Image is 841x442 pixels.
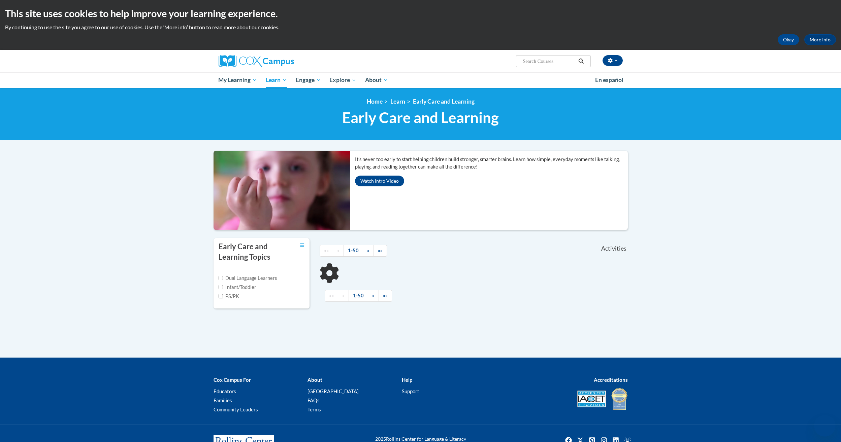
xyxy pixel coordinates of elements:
span: Learn [266,76,287,84]
span: »» [383,293,388,298]
h3: Early Care and Learning Topics [219,242,283,262]
b: Help [402,377,412,383]
a: Begining [320,245,333,257]
a: About [361,72,392,88]
a: Learn [261,72,291,88]
img: IDA® Accredited [611,387,628,411]
button: Account Settings [603,55,623,66]
a: More Info [804,34,836,45]
span: » [367,248,369,253]
a: Explore [325,72,361,88]
a: Previous [333,245,344,257]
button: Okay [778,34,799,45]
a: Learn [390,98,405,105]
iframe: Button to launch messaging window [814,415,836,437]
span: Explore [329,76,356,84]
button: Watch Intro Video [355,176,404,186]
b: About [308,377,322,383]
a: Community Leaders [214,406,258,412]
a: 1-50 [349,290,368,302]
a: Next [363,245,374,257]
a: End [374,245,387,257]
input: Checkbox for Options [219,285,223,289]
a: End [379,290,392,302]
a: Previous [338,290,349,302]
span: «« [324,248,329,253]
label: Infant/Toddler [219,284,256,291]
img: Cox Campus [219,55,294,67]
span: 2025 [375,436,386,442]
span: » [372,293,375,298]
input: Checkbox for Options [219,276,223,280]
span: Early Care and Learning [342,109,499,126]
a: 1-50 [344,245,363,257]
a: Support [402,388,419,394]
span: Activities [601,245,626,252]
span: »» [378,248,383,253]
a: My Learning [214,72,262,88]
a: Begining [325,290,338,302]
a: FAQs [308,397,320,403]
p: It’s never too early to start helping children build stronger, smarter brains. Learn how simple, ... [355,156,628,171]
span: Engage [296,76,321,84]
a: Families [214,397,232,403]
div: Main menu [208,72,633,88]
b: Accreditations [594,377,628,383]
b: Cox Campus For [214,377,251,383]
span: About [365,76,388,84]
p: By continuing to use the site you agree to our use of cookies. Use the ‘More info’ button to read... [5,24,836,31]
span: « [342,293,345,298]
a: [GEOGRAPHIC_DATA] [308,388,359,394]
input: Checkbox for Options [219,294,223,298]
span: En español [595,76,623,83]
a: Next [368,290,379,302]
a: Educators [214,388,236,394]
button: Search [576,57,586,65]
a: Early Care and Learning [413,98,475,105]
h2: This site uses cookies to help improve your learning experience. [5,7,836,20]
label: PS/PK [219,293,239,300]
a: Home [367,98,383,105]
a: Terms [308,406,321,412]
a: Cox Campus [219,55,347,67]
a: Engage [291,72,325,88]
label: Dual Language Learners [219,274,277,282]
a: Toggle collapse [300,242,304,249]
a: En español [591,73,628,87]
img: Accredited IACET® Provider [577,391,606,407]
span: « [337,248,339,253]
span: My Learning [218,76,257,84]
input: Search Courses [522,57,576,65]
span: «« [329,293,334,298]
